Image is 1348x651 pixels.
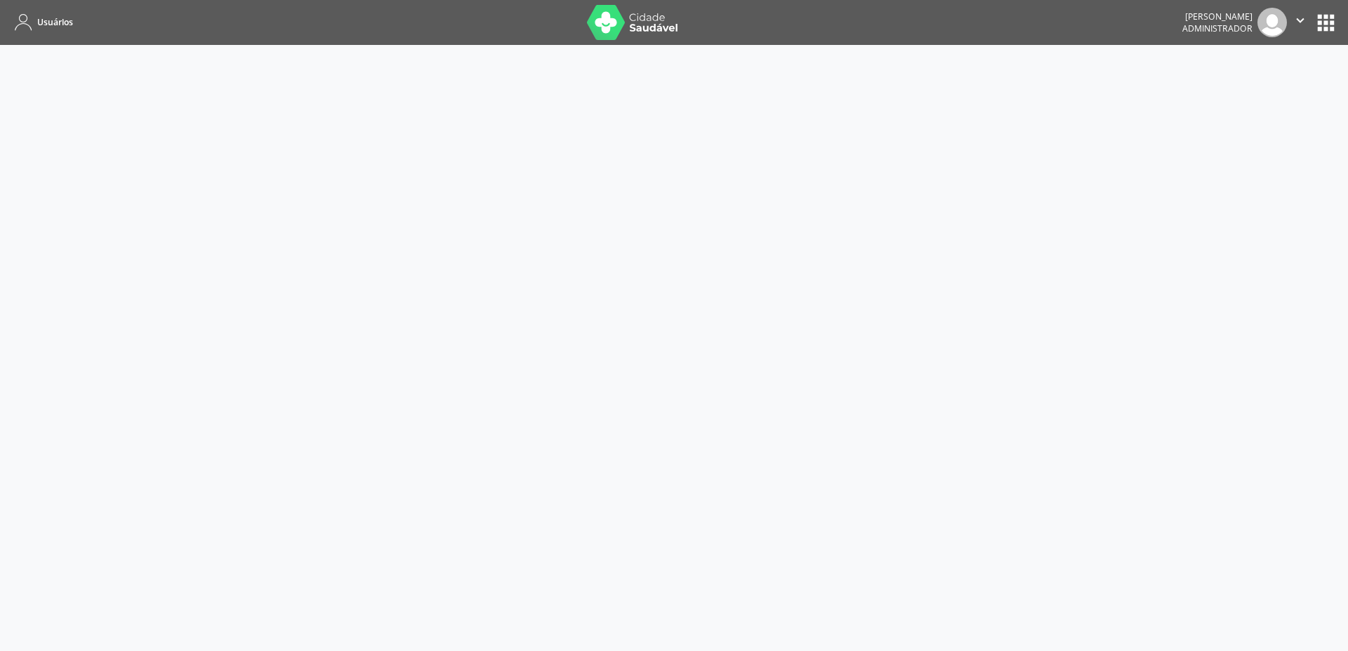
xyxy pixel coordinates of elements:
[37,16,73,28] span: Usuários
[1314,11,1338,35] button: apps
[1257,8,1287,37] img: img
[1182,11,1253,22] div: [PERSON_NAME]
[1287,8,1314,37] button: 
[10,11,73,34] a: Usuários
[1182,22,1253,34] span: Administrador
[1293,13,1308,28] i: 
